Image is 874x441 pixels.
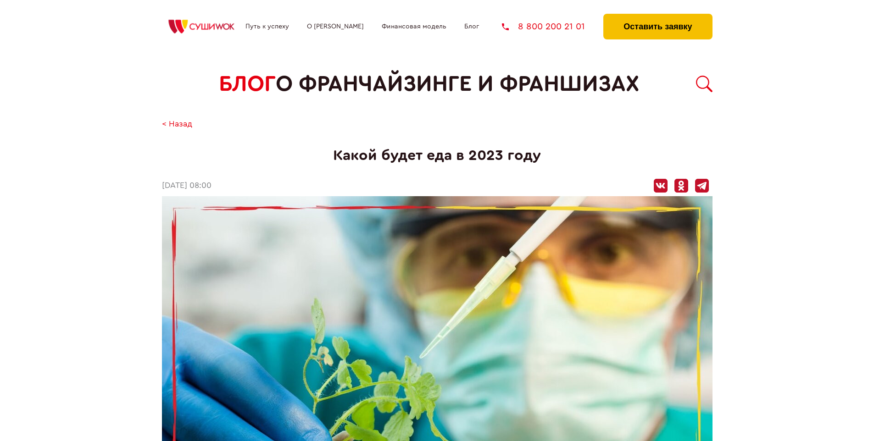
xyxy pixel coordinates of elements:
h1: Какой будет еда в 2023 году [162,147,713,164]
span: 8 800 200 21 01 [518,22,585,31]
span: о франчайзинге и франшизах [276,72,639,97]
time: [DATE] 08:00 [162,181,212,191]
a: О [PERSON_NAME] [307,23,364,30]
a: Финансовая модель [382,23,446,30]
a: < Назад [162,120,192,129]
a: Блог [464,23,479,30]
a: 8 800 200 21 01 [502,22,585,31]
a: Путь к успеху [245,23,289,30]
button: Оставить заявку [603,14,712,39]
span: БЛОГ [219,72,276,97]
